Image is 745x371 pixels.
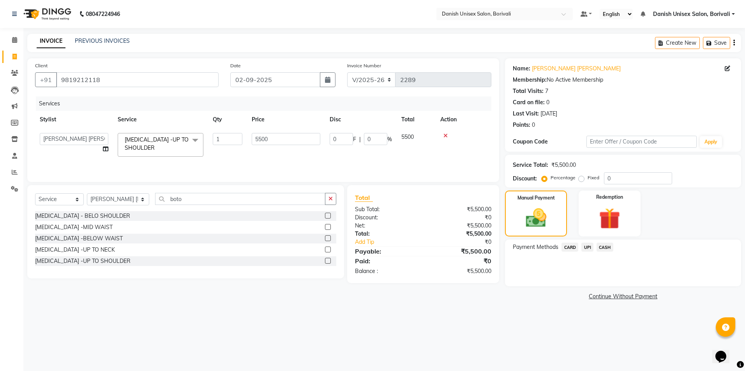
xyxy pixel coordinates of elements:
input: Search by Name/Mobile/Email/Code [56,72,219,87]
div: Membership: [513,76,547,84]
div: Total: [349,230,423,238]
div: No Active Membership [513,76,733,84]
img: _cash.svg [519,206,553,230]
span: F [353,135,356,143]
div: ₹5,500.00 [423,267,497,275]
iframe: chat widget [712,340,737,363]
img: logo [20,3,73,25]
div: ₹5,500.00 [423,222,497,230]
div: Name: [513,65,530,73]
a: [PERSON_NAME] [PERSON_NAME] [532,65,621,73]
button: Save [703,37,730,49]
span: CARD [561,243,578,252]
th: Service [113,111,208,128]
div: Card on file: [513,98,545,107]
div: Payable: [349,247,423,256]
span: [MEDICAL_DATA] -UP TO SHOULDER [125,136,189,151]
input: Search or Scan [155,193,325,205]
span: | [359,135,361,143]
div: [MEDICAL_DATA] -BELOW WAIST [35,234,123,243]
div: Points: [513,121,530,129]
label: Client [35,62,48,69]
div: Last Visit: [513,110,539,118]
div: ₹0 [436,238,498,246]
a: INVOICE [37,34,65,48]
span: CASH [597,243,613,252]
th: Stylist [35,111,113,128]
div: ₹5,500.00 [423,230,497,238]
div: [DATE] [540,110,557,118]
a: Add Tip [349,238,436,246]
label: Date [230,62,241,69]
button: +91 [35,72,57,87]
label: Manual Payment [517,194,555,201]
div: [MEDICAL_DATA] - BELO SHOULDER [35,212,130,220]
div: ₹5,500.00 [423,247,497,256]
a: Continue Without Payment [507,292,740,301]
div: Services [36,96,497,111]
span: Total [355,194,373,202]
b: 08047224946 [86,3,120,25]
button: Create New [655,37,700,49]
label: Invoice Number [347,62,381,69]
div: Discount: [513,175,537,183]
div: Coupon Code [513,138,586,146]
label: Percentage [551,174,576,181]
th: Disc [325,111,397,128]
div: ₹5,500.00 [551,161,576,169]
th: Total [397,111,436,128]
th: Action [436,111,491,128]
div: Discount: [349,213,423,222]
label: Fixed [588,174,599,181]
div: ₹0 [423,256,497,266]
div: Net: [349,222,423,230]
div: Balance : [349,267,423,275]
span: Danish Unisex Salon, Borivali [653,10,730,18]
th: Price [247,111,325,128]
div: Sub Total: [349,205,423,213]
div: ₹5,500.00 [423,205,497,213]
a: x [155,144,158,151]
div: Paid: [349,256,423,266]
button: Apply [700,136,722,148]
span: Payment Methods [513,243,558,251]
a: PREVIOUS INVOICES [75,37,130,44]
span: 5500 [401,133,414,140]
input: Enter Offer / Coupon Code [586,136,697,148]
span: UPI [581,243,593,252]
th: Qty [208,111,247,128]
div: Total Visits: [513,87,544,95]
div: 0 [532,121,535,129]
div: 7 [545,87,548,95]
div: [MEDICAL_DATA] -MID WAIST [35,223,113,231]
label: Redemption [596,194,623,201]
div: 0 [546,98,549,107]
div: ₹0 [423,213,497,222]
div: [MEDICAL_DATA] -UP TO NECK [35,246,115,254]
div: Service Total: [513,161,548,169]
div: [MEDICAL_DATA] -UP TO SHOULDER [35,257,131,265]
img: _gift.svg [592,205,627,232]
span: % [387,135,392,143]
